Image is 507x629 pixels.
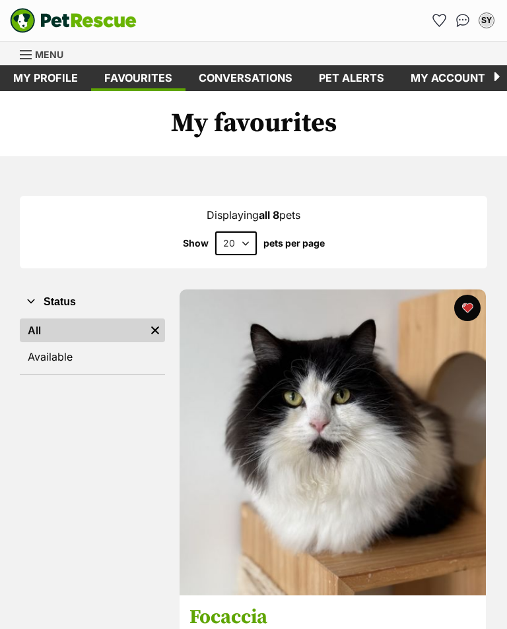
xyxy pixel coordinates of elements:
button: favourite [454,295,481,321]
a: PetRescue [10,8,137,33]
img: Focaccia [180,289,486,595]
a: Pet alerts [306,65,397,91]
button: My account [476,10,497,31]
a: Remove filter [145,318,165,342]
span: Displaying pets [207,208,300,222]
a: conversations [186,65,306,91]
a: Favourites [91,65,186,91]
label: pets per page [263,238,325,249]
div: SY [480,14,493,27]
a: Available [20,345,165,369]
img: logo-e224e6f780fb5917bec1dbf3a21bbac754714ae5b6737aabdf751b685950b380.svg [10,8,137,33]
a: Conversations [452,10,473,31]
a: Menu [20,42,73,65]
span: Menu [35,49,63,60]
img: chat-41dd97257d64d25036548639549fe6c8038ab92f7586957e7f3b1b290dea8141.svg [456,14,470,27]
a: My account [397,65,498,91]
a: Favourites [428,10,450,31]
button: Status [20,293,165,311]
span: Show [183,238,209,249]
div: Status [20,316,165,374]
ul: Account quick links [428,10,497,31]
a: All [20,318,145,342]
strong: all 8 [259,208,279,222]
